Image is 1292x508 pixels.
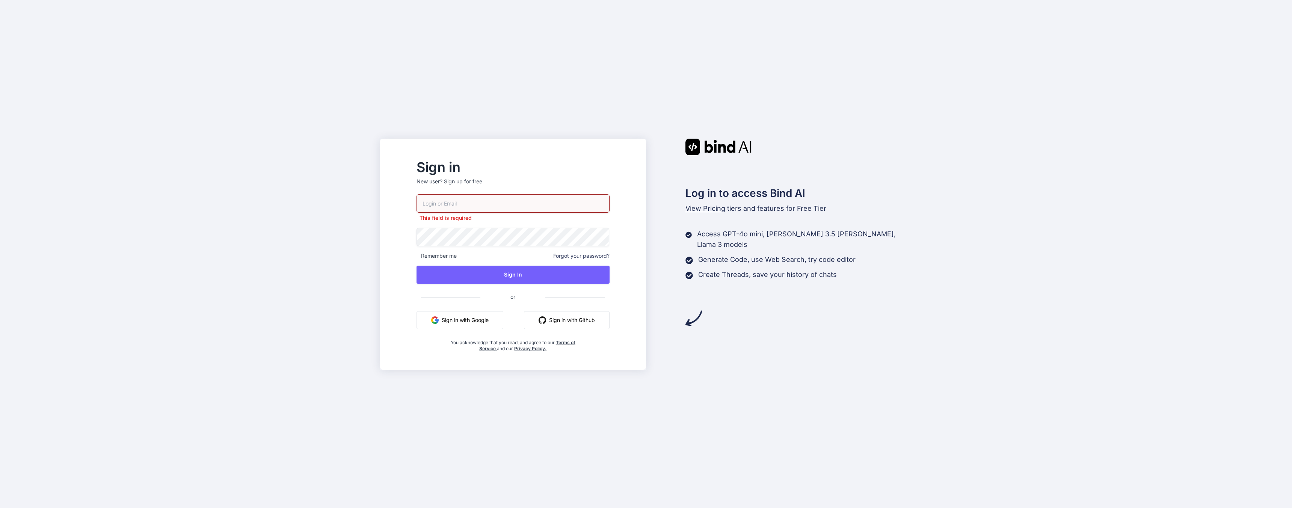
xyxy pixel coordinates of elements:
button: Sign in with Google [417,311,503,329]
button: Sign in with Github [524,311,610,329]
p: This field is required [417,214,610,222]
button: Sign In [417,266,610,284]
a: Terms of Service [479,340,575,351]
span: Remember me [417,252,457,260]
img: Bind AI logo [685,139,752,155]
img: github [539,316,546,324]
p: Create Threads, save your history of chats [698,269,837,280]
input: Login or Email [417,194,610,213]
div: You acknowledge that you read, and agree to our and our [448,335,577,352]
img: arrow [685,310,702,327]
p: Generate Code, use Web Search, try code editor [698,254,856,265]
span: or [480,287,545,306]
h2: Sign in [417,161,610,173]
p: tiers and features for Free Tier [685,203,912,214]
h2: Log in to access Bind AI [685,185,912,201]
div: Sign up for free [444,178,482,185]
img: google [431,316,439,324]
a: Privacy Policy. [514,346,546,351]
p: New user? [417,178,610,194]
p: Access GPT-4o mini, [PERSON_NAME] 3.5 [PERSON_NAME], Llama 3 models [697,229,912,250]
span: View Pricing [685,204,725,212]
span: Forgot your password? [553,252,610,260]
